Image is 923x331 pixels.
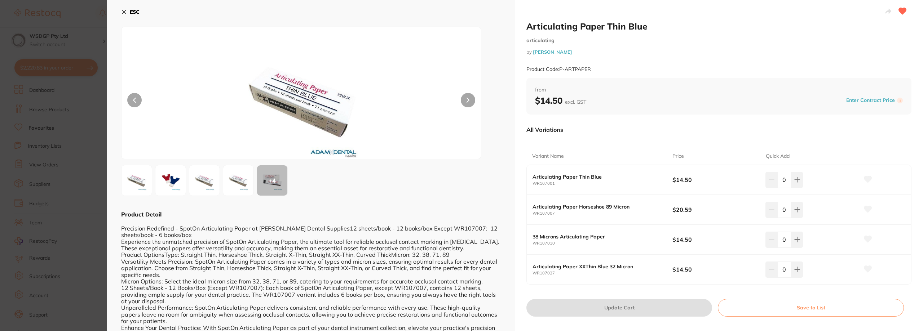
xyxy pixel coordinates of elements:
[526,66,591,72] small: Product Code: P-ARTPAPER
[130,9,140,15] b: ESC
[672,176,756,184] b: $14.50
[193,45,409,159] img: MDAxLmpwZw
[257,165,287,196] div: + 4
[526,21,911,32] h2: Articulating Paper Thin Blue
[533,234,658,240] b: 38 Microns Articulating Paper
[533,204,658,210] b: Articulating Paper Horseshoe 89 Micron
[535,86,903,94] span: from
[718,299,904,316] button: Save to List
[225,167,251,193] img: MDM3LmpwZw
[158,167,184,193] img: MDA3LmpwZw
[672,236,756,243] b: $14.50
[672,153,684,160] p: Price
[533,271,672,276] small: WR107037
[121,6,140,18] button: ESC
[532,153,564,160] p: Variant Name
[565,99,586,105] span: excl. GST
[766,153,790,160] p: Quick Add
[191,167,217,193] img: MDEwLmpwZw
[533,264,658,269] b: Articulating Paper XXThin Blue 32 Micron
[121,211,162,218] b: Product Detail
[844,97,897,104] button: Enter Contract Price
[533,241,672,246] small: WR107010
[672,265,756,273] b: $14.50
[124,167,150,193] img: MDAxLmpwZw
[897,98,903,103] label: i
[535,95,586,106] b: $14.50
[533,211,672,216] small: WR107007
[533,49,572,55] a: [PERSON_NAME]
[526,126,563,133] p: All Variations
[526,37,911,44] small: articulating
[533,174,658,180] b: Articulating Paper Thin Blue
[533,181,672,186] small: WR107001
[526,299,712,316] button: Update Cart
[526,49,911,55] small: by
[672,206,756,214] b: $20.59
[257,165,288,196] button: +4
